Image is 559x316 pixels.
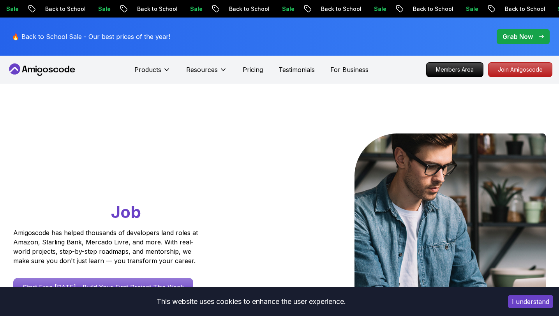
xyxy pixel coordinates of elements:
[111,202,141,222] span: Job
[330,65,369,74] a: For Business
[279,65,315,74] a: Testimonials
[243,65,263,74] a: Pricing
[488,62,552,77] a: Join Amigoscode
[347,5,372,13] p: Sale
[202,5,255,13] p: Back to School
[186,65,218,74] p: Resources
[13,228,200,265] p: Amigoscode has helped thousands of developers land roles at Amazon, Starling Bank, Mercado Livre,...
[427,63,483,77] p: Members Area
[531,5,556,13] p: Sale
[439,5,464,13] p: Sale
[110,5,163,13] p: Back to School
[503,32,533,41] p: Grab Now
[18,5,71,13] p: Back to School
[13,133,228,223] h1: Go From Learning to Hired: Master Java, Spring Boot & Cloud Skills That Get You the
[71,5,96,13] p: Sale
[508,295,553,308] button: Accept cookies
[12,32,170,41] p: 🔥 Back to School Sale - Our best prices of the year!
[478,5,531,13] p: Back to School
[134,65,161,74] p: Products
[386,5,439,13] p: Back to School
[488,63,552,77] p: Join Amigoscode
[294,5,347,13] p: Back to School
[13,278,193,297] a: Start Free [DATE] - Build Your First Project This Week
[6,293,496,310] div: This website uses cookies to enhance the user experience.
[134,65,171,81] button: Products
[163,5,188,13] p: Sale
[186,65,227,81] button: Resources
[426,62,483,77] a: Members Area
[255,5,280,13] p: Sale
